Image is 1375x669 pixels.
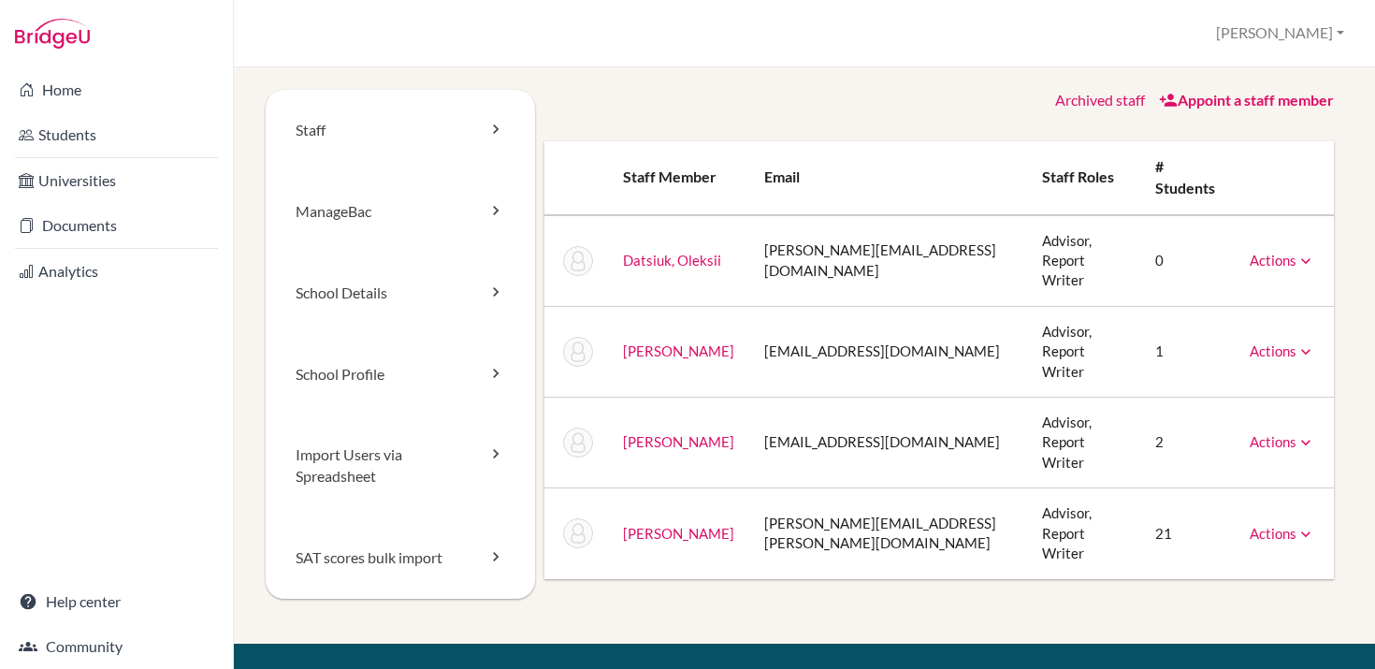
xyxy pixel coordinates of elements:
img: Bridge-U [15,19,90,49]
img: Amal Kheloui [563,428,593,458]
a: Actions [1250,525,1315,542]
th: Email [749,141,1027,215]
td: Advisor, Report Writer [1027,215,1141,307]
a: ManageBac [266,171,535,253]
td: 0 [1140,215,1235,307]
a: Appoint a staff member [1159,91,1334,109]
td: 2 [1140,398,1235,488]
a: Students [4,116,229,153]
img: Deborah Mc Corkle [563,518,593,548]
a: [PERSON_NAME] [623,525,734,542]
a: Actions [1250,252,1315,269]
a: Datsiuk, Oleksii [623,252,721,269]
img: Mark Decker [563,337,593,367]
td: [EMAIL_ADDRESS][DOMAIN_NAME] [749,398,1027,488]
td: 21 [1140,488,1235,579]
td: [EMAIL_ADDRESS][DOMAIN_NAME] [749,306,1027,397]
a: Community [4,628,229,665]
a: Documents [4,207,229,244]
td: Advisor, Report Writer [1027,398,1141,488]
a: Import Users via Spreadsheet [266,414,535,517]
th: Staff member [608,141,749,215]
a: Help center [4,583,229,620]
a: [PERSON_NAME] [623,342,734,359]
a: SAT scores bulk import [266,517,535,599]
td: 1 [1140,306,1235,397]
a: Universities [4,162,229,199]
td: Advisor, Report Writer [1027,306,1141,397]
th: Staff roles [1027,141,1141,215]
button: [PERSON_NAME] [1208,16,1353,51]
img: Oleksii Datsiuk [563,246,593,276]
th: # students [1140,141,1235,215]
td: [PERSON_NAME][EMAIL_ADDRESS][DOMAIN_NAME] [749,215,1027,307]
a: Archived staff [1055,91,1145,109]
a: School Details [266,253,535,334]
td: [PERSON_NAME][EMAIL_ADDRESS][PERSON_NAME][DOMAIN_NAME] [749,488,1027,579]
a: Actions [1250,342,1315,359]
a: Analytics [4,253,229,290]
a: Home [4,71,229,109]
a: Actions [1250,433,1315,450]
td: Advisor, Report Writer [1027,488,1141,579]
a: School Profile [266,334,535,415]
a: [PERSON_NAME] [623,433,734,450]
a: Staff [266,90,535,171]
